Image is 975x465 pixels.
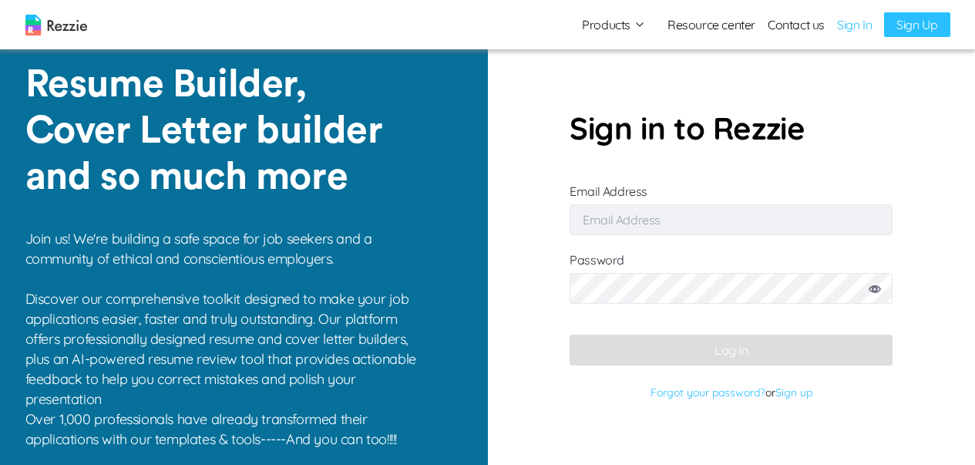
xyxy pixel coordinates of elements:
[775,386,812,399] a: Sign up
[768,15,825,34] a: Contact us
[570,335,893,366] button: Log In
[25,409,427,450] p: Over 1,000 professionals have already transformed their applications with our templates & tools--...
[570,381,893,404] p: or
[837,15,872,34] a: Sign In
[570,184,893,227] label: Email Address
[570,105,893,151] p: Sign in to Rezzie
[570,252,893,319] label: Password
[651,386,765,399] a: Forgot your password?
[25,62,410,200] p: Resume Builder, Cover Letter builder and so much more
[582,15,646,34] button: Products
[667,15,755,34] a: Resource center
[25,15,87,35] img: logo
[570,204,893,235] input: Email Address
[570,273,893,304] input: Password
[884,12,950,37] a: Sign Up
[25,229,427,409] p: Join us! We're building a safe space for job seekers and a community of ethical and conscientious...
